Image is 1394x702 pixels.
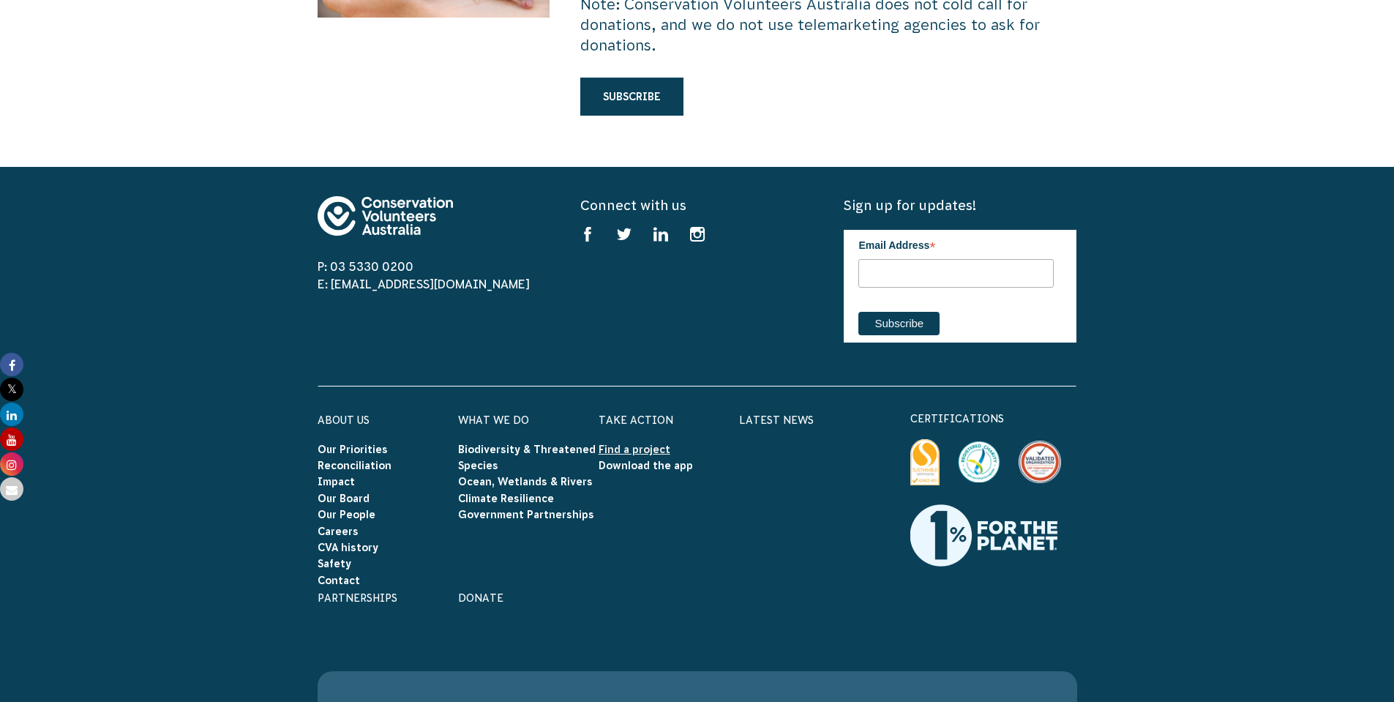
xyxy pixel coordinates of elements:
a: Subscribe [580,78,683,116]
a: Climate Resilience [458,493,554,504]
a: Download the app [599,460,693,471]
a: Ocean, Wetlands & Rivers [458,476,593,488]
a: Impact [318,476,355,488]
a: Safety [318,558,351,570]
a: About Us [318,414,370,426]
a: E: [EMAIL_ADDRESS][DOMAIN_NAME] [318,277,530,291]
a: Take Action [599,414,673,426]
a: Reconciliation [318,460,391,471]
h5: Sign up for updates! [844,196,1076,214]
a: Our Board [318,493,370,504]
a: Donate [458,592,503,604]
a: Find a project [599,444,670,455]
p: certifications [910,410,1077,427]
a: Our Priorities [318,444,388,455]
a: P: 03 5330 0200 [318,260,413,273]
a: CVA history [318,542,378,553]
a: Our People [318,509,375,520]
a: Government Partnerships [458,509,594,520]
input: Subscribe [858,312,940,335]
label: Email Address [858,230,1054,258]
a: What We Do [458,414,529,426]
a: Biodiversity & Threatened Species [458,444,596,471]
a: Latest News [739,414,814,426]
h5: Connect with us [580,196,813,214]
a: Careers [318,526,359,537]
img: logo-footer.svg [318,196,453,236]
a: Partnerships [318,592,397,604]
a: Contact [318,575,360,586]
